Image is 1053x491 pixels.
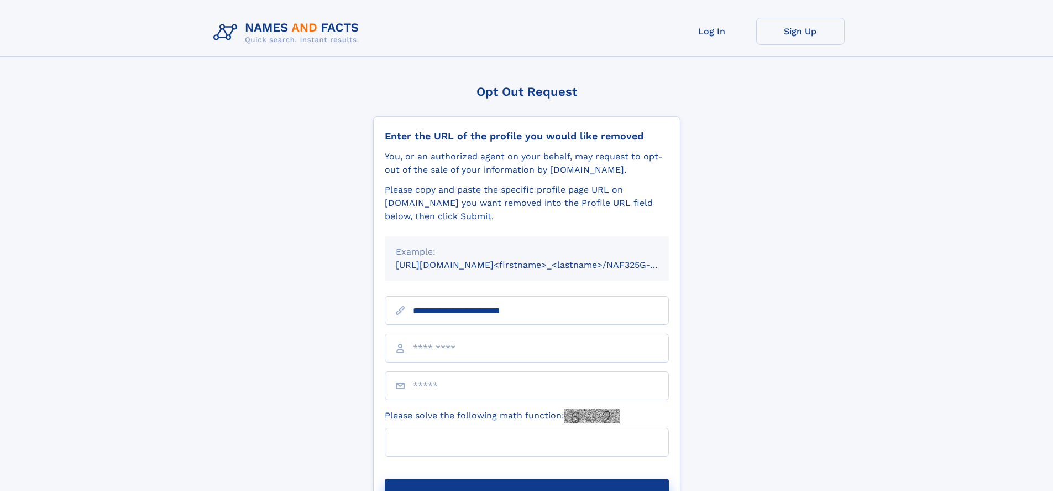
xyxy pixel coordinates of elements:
div: Please copy and paste the specific profile page URL on [DOMAIN_NAME] you want removed into the Pr... [385,183,669,223]
div: Enter the URL of the profile you would like removed [385,130,669,142]
img: Logo Names and Facts [209,18,368,48]
div: Example: [396,245,658,259]
label: Please solve the following math function: [385,409,620,423]
small: [URL][DOMAIN_NAME]<firstname>_<lastname>/NAF325G-xxxxxxxx [396,260,690,270]
a: Sign Up [756,18,845,45]
div: Opt Out Request [373,85,680,99]
a: Log In [668,18,756,45]
div: You, or an authorized agent on your behalf, may request to opt-out of the sale of your informatio... [385,150,669,177]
